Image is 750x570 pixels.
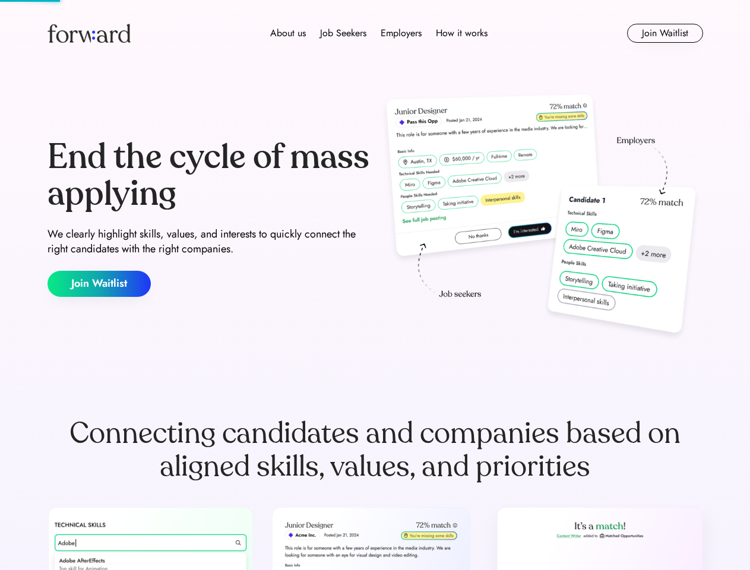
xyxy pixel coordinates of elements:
div: End the cycle of mass applying [48,139,371,212]
img: Forward logo [48,24,131,43]
img: hero-image.png [380,90,703,346]
div: About us [270,26,306,40]
button: Join Waitlist [48,271,151,297]
div: Employers [381,26,422,40]
div: How it works [436,26,488,40]
div: We clearly highlight skills, values, and interests to quickly connect the right candidates with t... [48,227,371,256]
button: Join Waitlist [627,24,703,43]
div: Connecting candidates and companies based on aligned skills, values, and priorities [48,417,703,483]
div: Job Seekers [320,26,366,40]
